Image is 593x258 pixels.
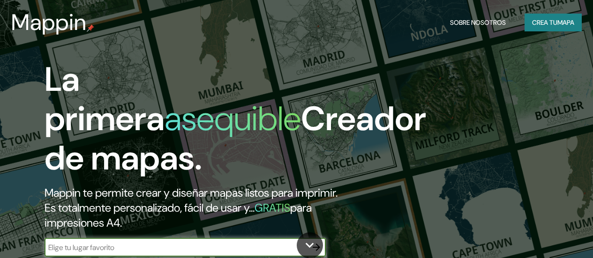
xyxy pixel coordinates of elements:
[165,97,301,140] font: asequible
[45,200,255,215] font: Es totalmente personalizado, fácil de usar y...
[87,24,94,32] img: pin de mapeo
[557,18,574,27] font: mapa
[45,242,307,253] input: Elige tu lugar favorito
[532,18,557,27] font: Crea tu
[11,7,87,37] font: Mappin
[525,14,582,31] button: Crea tumapa
[450,18,506,27] font: Sobre nosotros
[45,185,338,200] font: Mappin te permite crear y diseñar mapas listos para imprimir.
[45,200,312,230] font: para impresiones A4.
[510,221,583,248] iframe: Lanzador de widgets de ayuda
[446,14,510,31] button: Sobre nosotros
[45,58,165,140] font: La primera
[255,200,290,215] font: GRATIS
[45,97,426,180] font: Creador de mapas.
